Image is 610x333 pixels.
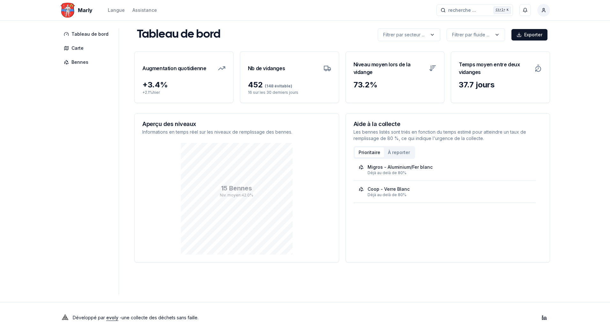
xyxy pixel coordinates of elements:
div: Déjà au delà de 80% [368,192,531,197]
button: Exporter [511,29,547,41]
button: recherche ...Ctrl+K [436,4,513,16]
h3: Temps moyen entre deux vidanges [459,59,531,77]
button: label [447,28,505,41]
div: Déjà au delà de 80% [368,170,531,175]
div: Langue [108,7,125,13]
div: 37.7 jours [459,80,542,90]
span: Marly [78,6,93,14]
a: Carte [60,42,115,54]
a: Assistance [132,6,157,14]
p: + 2.1 % hier [142,90,226,95]
p: Filtrer par secteur ... [383,32,425,38]
div: Coop - Verre Blanc [368,186,410,192]
img: Marly Logo [60,3,75,18]
h3: Nb de vidanges [248,59,285,77]
span: Tableau de bord [71,31,108,37]
h3: Aide à la collecte [353,121,542,127]
h3: Augmentation quotidienne [142,59,206,77]
h3: Aperçu des niveaux [142,121,331,127]
button: À reporter [384,147,414,158]
a: Migros - Aluminium/Fer blancDéjà au delà de 80% [359,164,531,175]
span: Bennes [71,59,88,65]
h1: Tableau de bord [137,28,220,41]
a: Bennes [60,56,115,68]
p: 16 sur les 30 derniers jours [248,90,331,95]
a: evoly [106,315,118,320]
button: Prioritaire [355,147,384,158]
a: Coop - Verre BlancDéjà au delà de 80% [359,186,531,197]
span: Carte [71,45,84,51]
a: Tableau de bord [60,28,115,40]
p: Informations en temps réel sur les niveaux de remplissage des bennes. [142,129,331,135]
div: 452 [248,80,331,90]
p: Les bennes listés sont triés en fonction du temps estimé pour atteindre un taux de remplissage de... [353,129,542,142]
p: Filtrer par fluide ... [452,32,489,38]
button: Langue [108,6,125,14]
button: label [378,28,440,41]
a: Marly [60,6,95,14]
span: recherche ... [448,7,476,13]
span: (148 évitable) [263,84,292,88]
img: Evoly Logo [60,313,70,323]
p: Développé par - une collecte des déchets sans faille . [73,313,198,322]
div: + 3.4 % [142,80,226,90]
div: Migros - Aluminium/Fer blanc [368,164,433,170]
div: 73.2 % [353,80,437,90]
h3: Niveau moyen lors de la vidange [353,59,425,77]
